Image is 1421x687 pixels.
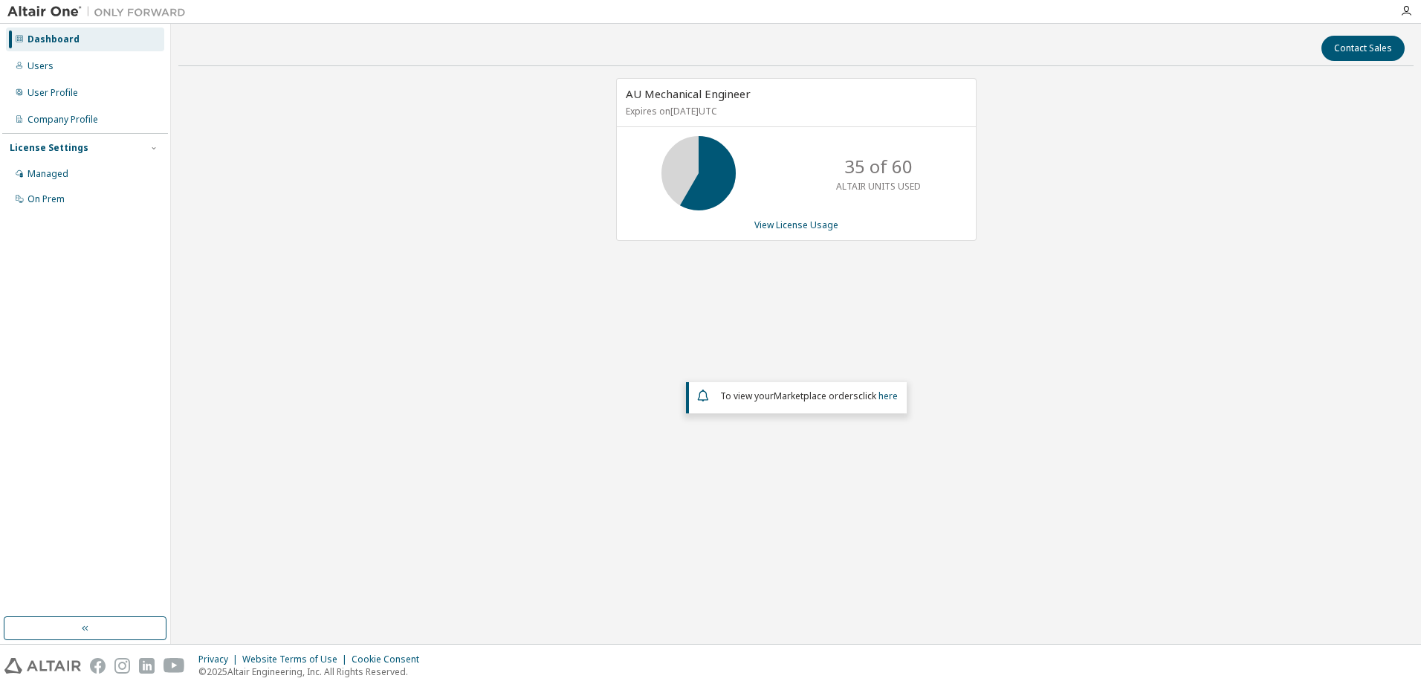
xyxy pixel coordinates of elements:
p: © 2025 Altair Engineering, Inc. All Rights Reserved. [198,665,428,678]
div: On Prem [27,193,65,205]
img: youtube.svg [164,658,185,674]
img: Altair One [7,4,193,19]
em: Marketplace orders [774,390,858,402]
div: Website Terms of Use [242,654,352,665]
div: Cookie Consent [352,654,428,665]
a: View License Usage [754,219,838,231]
img: linkedin.svg [139,658,155,674]
div: Privacy [198,654,242,665]
img: facebook.svg [90,658,106,674]
button: Contact Sales [1321,36,1405,61]
div: Company Profile [27,114,98,126]
img: instagram.svg [114,658,130,674]
div: Dashboard [27,33,80,45]
span: To view your click [720,390,898,402]
div: License Settings [10,142,88,154]
span: AU Mechanical Engineer [626,86,751,101]
div: Users [27,60,54,72]
a: here [878,390,898,402]
p: 35 of 60 [844,154,913,179]
p: Expires on [DATE] UTC [626,105,963,117]
img: altair_logo.svg [4,658,81,674]
div: Managed [27,168,68,180]
div: User Profile [27,87,78,99]
p: ALTAIR UNITS USED [836,180,921,193]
